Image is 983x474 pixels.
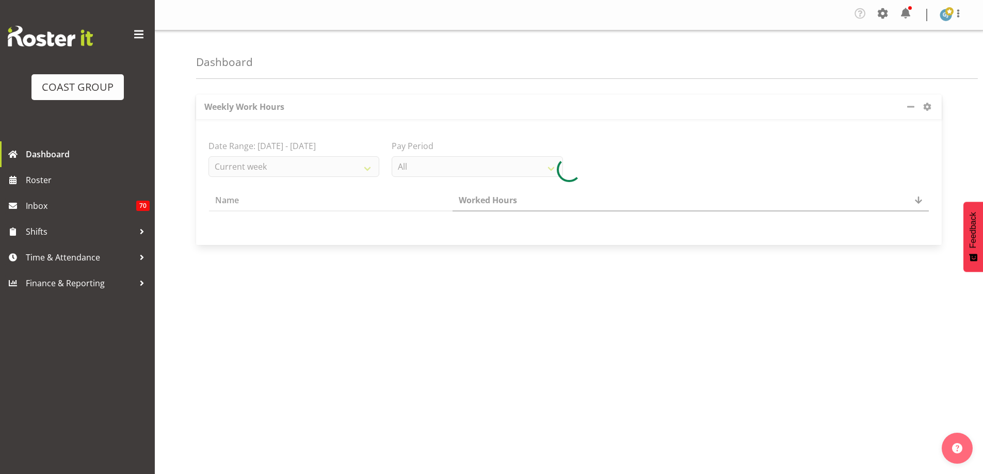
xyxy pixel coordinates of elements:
span: Roster [26,172,150,188]
span: Shifts [26,224,134,239]
h4: Dashboard [196,56,253,68]
img: Rosterit website logo [8,26,93,46]
button: Feedback - Show survey [963,202,983,272]
span: Inbox [26,198,136,214]
span: Feedback [969,212,978,248]
span: Finance & Reporting [26,275,134,291]
span: 70 [136,201,150,211]
img: gwen-johnston1149.jpg [940,9,952,21]
div: COAST GROUP [42,79,114,95]
span: Time & Attendance [26,250,134,265]
img: help-xxl-2.png [952,443,962,453]
span: Dashboard [26,146,150,162]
